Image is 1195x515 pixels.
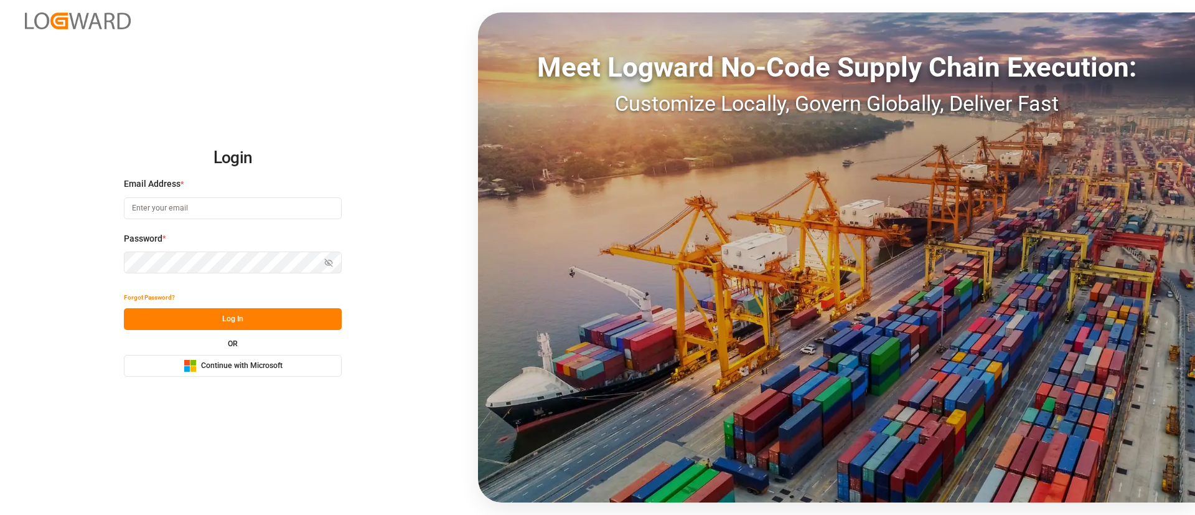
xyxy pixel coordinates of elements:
small: OR [228,340,238,347]
h2: Login [124,138,342,178]
div: Meet Logward No-Code Supply Chain Execution: [478,47,1195,88]
input: Enter your email [124,197,342,219]
button: Continue with Microsoft [124,355,342,377]
button: Forgot Password? [124,286,175,308]
span: Continue with Microsoft [201,361,283,372]
img: Logward_new_orange.png [25,12,131,29]
span: Password [124,232,162,245]
div: Customize Locally, Govern Globally, Deliver Fast [478,88,1195,120]
span: Email Address [124,177,180,191]
button: Log In [124,308,342,330]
